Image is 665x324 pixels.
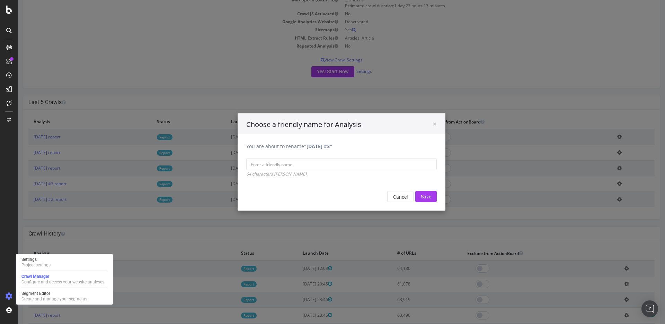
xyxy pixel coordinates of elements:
button: Close [415,120,419,128]
input: Save [397,191,419,202]
div: Settings [21,257,51,262]
div: Create and manage your segments [21,296,87,302]
i: 64 characters [PERSON_NAME]. [228,171,290,177]
div: Segment Editor [21,291,87,296]
a: SettingsProject settings [19,256,110,268]
a: Crawl ManagerConfigure and access your website analyses [19,273,110,285]
span: × [415,119,419,129]
a: Segment EditorCreate and manage your segments [19,290,110,302]
button: Cancel [369,191,396,202]
b: "[DATE] #3" [286,143,314,150]
div: Open Intercom Messenger [641,300,658,317]
div: Crawl Manager [21,274,104,279]
label: You are about to rename [228,143,314,150]
h4: Choose a friendly name for Analysis [228,120,419,130]
input: Enter a friendly name [228,159,419,170]
div: Configure and access your website analyses [21,279,104,285]
div: Project settings [21,262,51,268]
